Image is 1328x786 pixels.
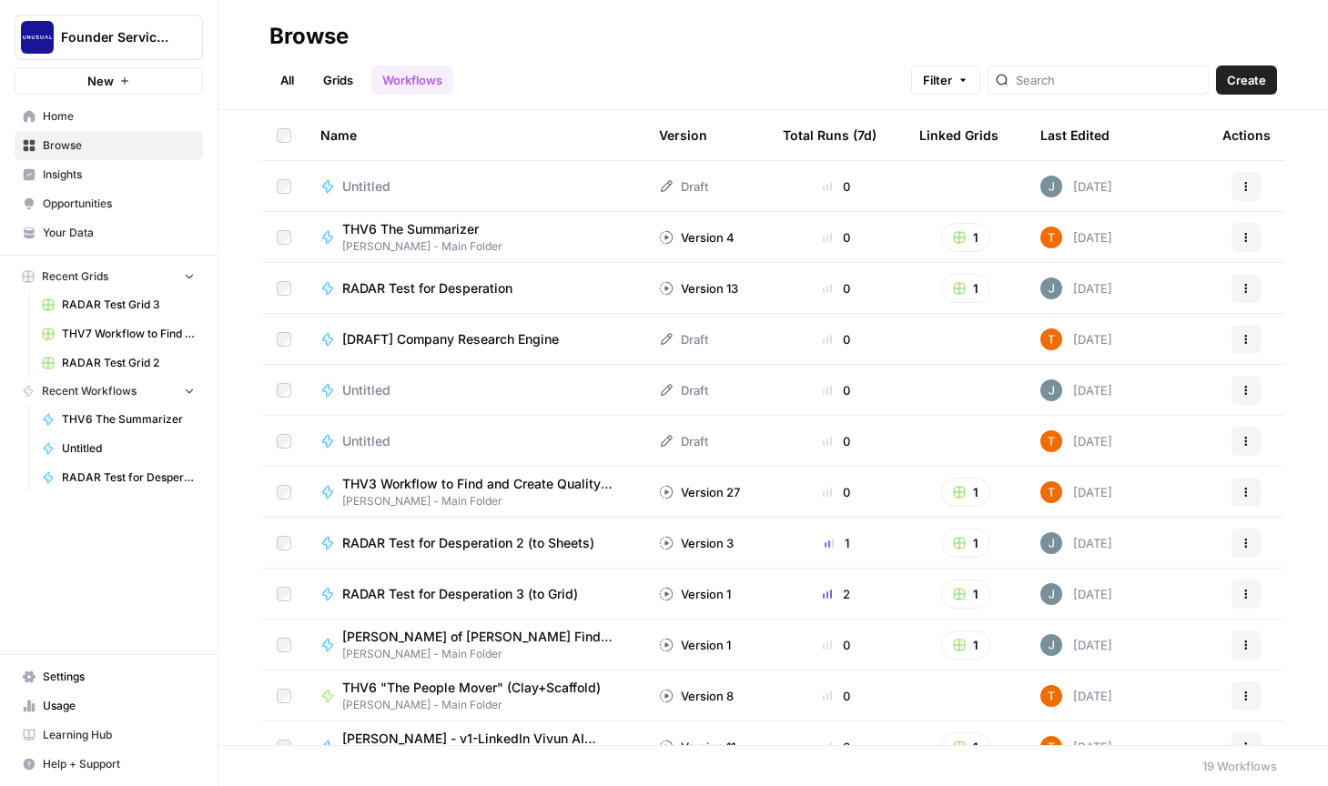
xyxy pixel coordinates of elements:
a: THV6 The Summarizer[PERSON_NAME] - Main Folder [320,220,630,255]
div: Draft [659,330,708,348]
button: New [15,67,203,95]
span: Untitled [342,177,390,196]
button: 1 [941,478,990,507]
div: [DATE] [1040,430,1112,452]
div: 0 [783,483,890,501]
a: RADAR Test Grid 3 [34,290,203,319]
a: RADAR Test for Desperation 3 (to Grid) [320,585,630,603]
a: Insights [15,160,203,189]
a: RADAR Test Grid 2 [34,348,203,378]
span: RADAR Test Grid 2 [62,355,195,371]
img: yl501la4rtnwiufk2jjbo3c3z3my [1040,634,1062,656]
span: Settings [43,669,195,685]
div: [DATE] [1040,277,1112,299]
div: Draft [659,432,708,450]
div: Version [659,110,707,160]
a: THV7 Workflow to Find and Create Quality Reachouts [34,319,203,348]
div: Version 1 [659,585,731,603]
span: Opportunities [43,196,195,212]
span: Your Data [43,225,195,241]
span: Usage [43,698,195,714]
span: THV7 Workflow to Find and Create Quality Reachouts [62,326,195,342]
a: [PERSON_NAME] of [PERSON_NAME] Finder Workflow 2[PERSON_NAME] - Main Folder [320,628,630,662]
div: 0 [783,177,890,196]
a: RADAR Test for Desperation [320,279,630,297]
button: Create [1216,65,1277,95]
button: Recent Workflows [15,378,203,405]
a: RADAR Test for Desperation 3 (to Grid) [34,463,203,492]
div: Total Runs (7d) [783,110,877,160]
span: Create [1227,71,1266,89]
span: THV6 The Summarizer [342,220,488,238]
a: Settings [15,662,203,691]
a: Browse [15,131,203,160]
a: THV6 "The People Mover" (Clay+Scaffold)[PERSON_NAME] - Main Folder [320,679,630,713]
span: RADAR Test Grid 3 [62,297,195,313]
div: Linked Grids [919,110,999,160]
div: Draft [659,177,708,196]
img: yl501la4rtnwiufk2jjbo3c3z3my [1040,176,1062,197]
span: Help + Support [43,756,195,772]
div: 0 [783,738,890,756]
a: Opportunities [15,189,203,218]
div: Version 3 [659,534,734,552]
button: 1 [941,274,990,303]
span: Recent Workflows [42,383,137,399]
a: Untitled [320,381,630,399]
span: [PERSON_NAME] - Main Folder [342,493,630,509]
div: 0 [783,432,890,450]
img: yl501la4rtnwiufk2jjbo3c3z3my [1040,583,1062,605]
button: 1 [941,579,990,609]
div: 0 [783,330,890,348]
div: [DATE] [1040,634,1112,656]
a: Learning Hub [15,720,203,750]
span: RADAR Test for Desperation [342,279,512,297]
div: 0 [783,228,890,247]
div: 19 Workflows [1202,757,1277,775]
span: [PERSON_NAME] of [PERSON_NAME] Finder Workflow 2 [342,628,615,646]
a: All [269,65,305,95]
a: Your Data [15,218,203,247]
div: Version 11 [659,738,735,756]
a: THV6 The Summarizer [34,405,203,434]
button: Workspace: Founder Services - Unusual Ventures [15,15,203,60]
span: Home [43,108,195,125]
a: Workflows [371,65,453,95]
span: Learning Hub [43,727,195,743]
img: vi94yn0i7bvjkq19khoq9agucgrp [1040,736,1062,758]
div: [DATE] [1040,379,1112,401]
span: Browse [43,137,195,154]
span: Insights [43,166,195,183]
a: Usage [15,691,203,720]
div: [DATE] [1040,481,1112,503]
div: 0 [783,687,890,705]
span: THV6 "The People Mover" (Clay+Scaffold) [342,679,601,697]
div: 0 [783,636,890,654]
img: yl501la4rtnwiufk2jjbo3c3z3my [1040,277,1062,299]
div: Browse [269,22,349,51]
div: Version 27 [659,483,740,501]
button: Filter [911,65,980,95]
div: 2 [783,585,890,603]
div: [DATE] [1040,176,1112,197]
button: Help + Support [15,750,203,779]
button: 1 [941,223,990,252]
div: 1 [783,534,890,552]
img: yl501la4rtnwiufk2jjbo3c3z3my [1040,532,1062,554]
span: Filter [923,71,952,89]
a: Home [15,102,203,131]
span: Founder Services - Unusual Ventures [61,28,171,46]
img: yl501la4rtnwiufk2jjbo3c3z3my [1040,379,1062,401]
div: [DATE] [1040,328,1112,350]
span: [PERSON_NAME] - Main Folder [342,646,630,662]
span: RADAR Test for Desperation 3 (to Grid) [62,469,195,486]
button: 1 [941,630,990,660]
a: Grids [312,65,364,95]
div: Draft [659,381,708,399]
div: [DATE] [1040,583,1112,605]
span: [DRAFT] Company Research Engine [342,330,559,348]
span: Recent Grids [42,268,108,285]
img: vi94yn0i7bvjkq19khoq9agucgrp [1040,685,1062,707]
div: [DATE] [1040,532,1112,554]
a: Untitled [34,434,203,463]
